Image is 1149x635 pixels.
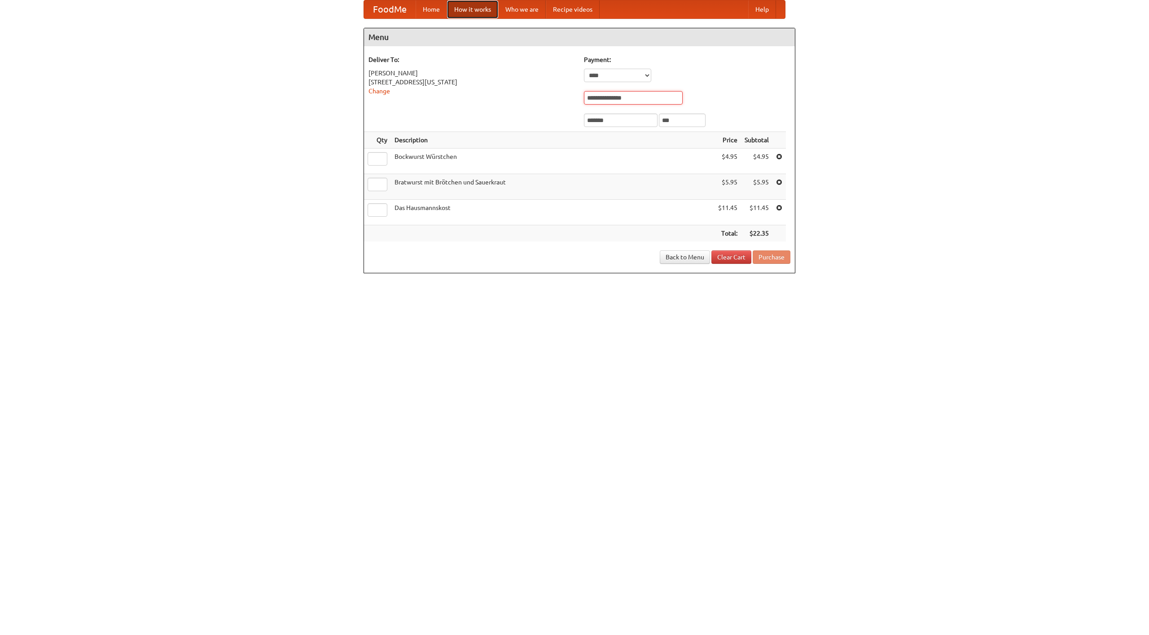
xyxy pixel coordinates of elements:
[546,0,600,18] a: Recipe videos
[715,225,741,242] th: Total:
[447,0,498,18] a: How it works
[741,132,772,149] th: Subtotal
[741,225,772,242] th: $22.35
[753,250,790,264] button: Purchase
[364,132,391,149] th: Qty
[741,200,772,225] td: $11.45
[498,0,546,18] a: Who we are
[364,28,795,46] h4: Menu
[711,250,751,264] a: Clear Cart
[391,132,715,149] th: Description
[715,132,741,149] th: Price
[391,174,715,200] td: Bratwurst mit Brötchen und Sauerkraut
[715,200,741,225] td: $11.45
[748,0,776,18] a: Help
[741,174,772,200] td: $5.95
[368,55,575,64] h5: Deliver To:
[391,200,715,225] td: Das Hausmannskost
[368,69,575,78] div: [PERSON_NAME]
[364,0,416,18] a: FoodMe
[715,174,741,200] td: $5.95
[715,149,741,174] td: $4.95
[584,55,790,64] h5: Payment:
[391,149,715,174] td: Bockwurst Würstchen
[416,0,447,18] a: Home
[660,250,710,264] a: Back to Menu
[368,88,390,95] a: Change
[368,78,575,87] div: [STREET_ADDRESS][US_STATE]
[741,149,772,174] td: $4.95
